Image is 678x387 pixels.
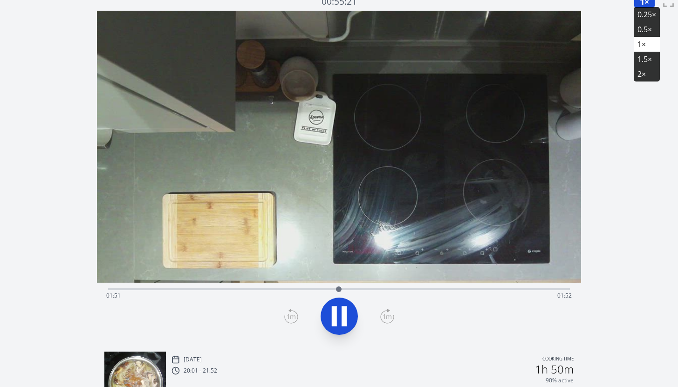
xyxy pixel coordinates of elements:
[634,52,660,67] li: 1.5×
[184,367,217,374] p: 20:01 - 21:52
[546,377,574,384] p: 90% active
[634,37,660,52] li: 1×
[542,355,574,364] p: Cooking time
[535,364,574,375] h2: 1h 50m
[184,356,202,363] p: [DATE]
[634,7,660,22] li: 0.25×
[634,22,660,37] li: 0.5×
[634,67,660,81] li: 2×
[106,292,121,299] span: 01:51
[557,292,572,299] span: 01:52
